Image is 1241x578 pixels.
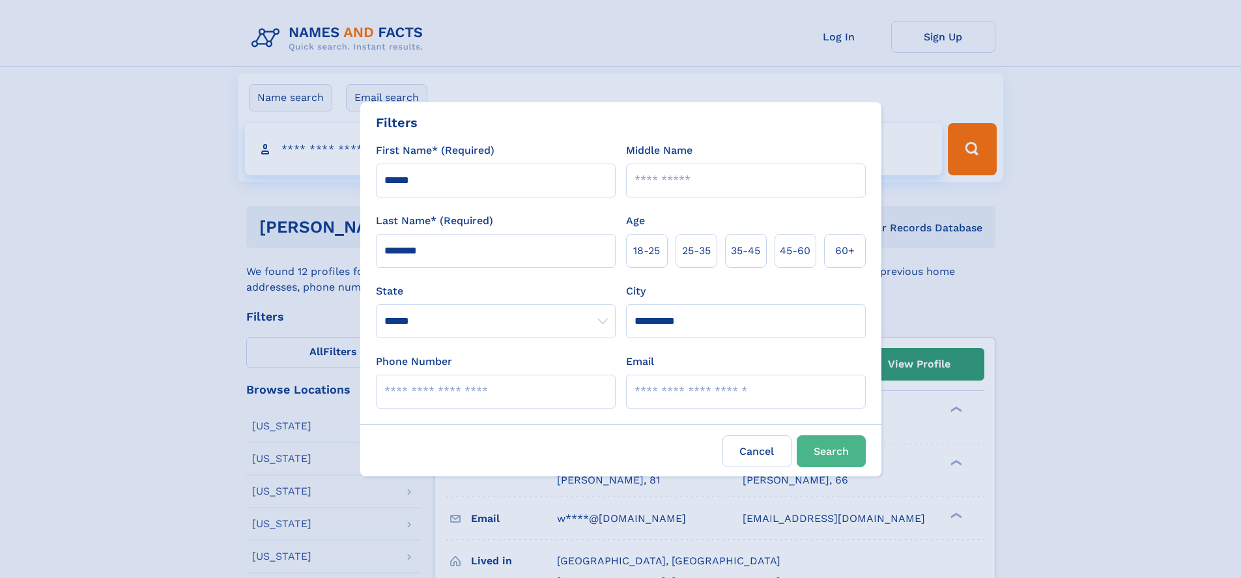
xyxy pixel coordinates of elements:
[376,283,616,299] label: State
[682,243,711,259] span: 25‑35
[835,243,855,259] span: 60+
[780,243,810,259] span: 45‑60
[626,213,645,229] label: Age
[376,113,418,132] div: Filters
[626,354,654,369] label: Email
[731,243,760,259] span: 35‑45
[376,354,452,369] label: Phone Number
[626,143,692,158] label: Middle Name
[376,213,493,229] label: Last Name* (Required)
[376,143,494,158] label: First Name* (Required)
[797,435,866,467] button: Search
[633,243,660,259] span: 18‑25
[722,435,792,467] label: Cancel
[626,283,646,299] label: City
